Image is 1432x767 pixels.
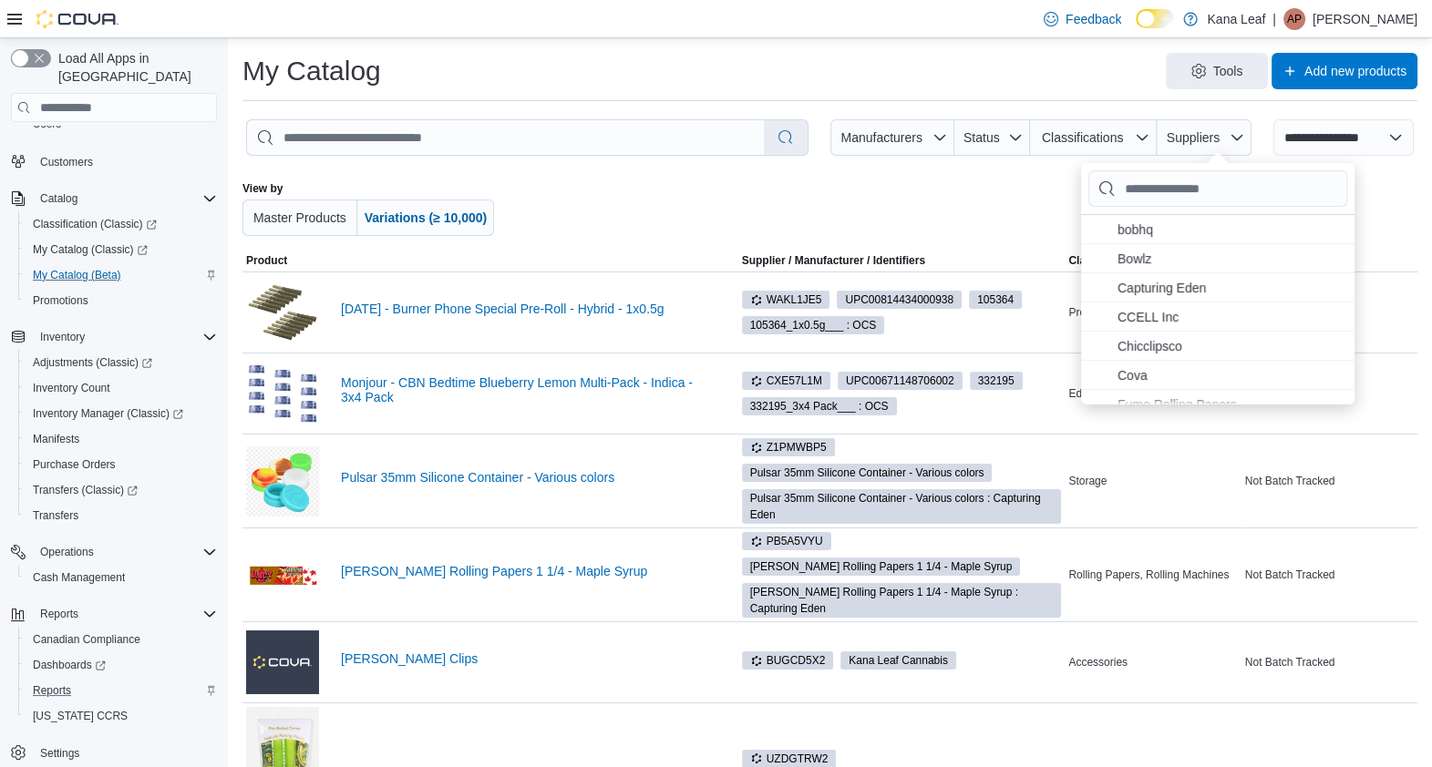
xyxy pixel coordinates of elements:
[1081,244,1355,273] li: Bowlz
[4,186,224,211] button: Catalog
[18,375,224,401] button: Inventory Count
[33,268,121,282] span: My Catalog (Beta)
[750,584,1054,617] span: [PERSON_NAME] Rolling Papers 1 1/4 - Maple Syrup : Capturing Eden
[846,373,954,389] span: UPC 00671148706002
[742,583,1062,618] span: Juicy Jay Rolling Papers 1 1/4 - Maple Syrup : Capturing Eden
[40,330,85,344] span: Inventory
[26,479,217,501] span: Transfers (Classic)
[750,490,1054,523] span: Pulsar 35mm Silicone Container - Various colors : Capturing Eden
[750,291,822,308] span: WAKL1JE5
[1207,8,1265,30] p: Kana Leaf
[742,557,1021,576] span: Juicy Jay Rolling Papers 1 1/4 - Maple Syrup
[341,470,709,485] a: Pulsar 35mm Silicone Container - Various colors
[26,680,78,701] a: Reports
[1065,302,1241,323] div: Pre-Roll
[1118,219,1344,240] span: bobhq
[837,291,962,309] span: UPC00814434000938
[246,253,287,268] span: Product
[1081,273,1355,302] li: Capturing Eden
[742,651,834,670] span: BUGCD5X2
[1065,383,1241,404] div: Edibles
[750,398,889,414] span: 332195_3x4 Pack___ : OCS
[1166,53,1268,89] button: Tools
[36,10,118,28] img: Cova
[1118,248,1344,270] span: Bowlz
[840,651,956,670] span: Kana Leaf Cannabis
[33,188,85,210] button: Catalog
[1118,335,1344,357] span: Chicclipsco
[33,603,217,625] span: Reports
[253,210,346,225] span: Master Products
[33,603,86,625] button: Reports
[750,439,827,455] span: Z1PMWBP5
[40,607,78,621] span: Reports
[26,213,217,235] span: Classification (Classic)
[742,489,1062,524] span: Pulsar 35mm Silicone Container - Various colors : Capturing Eden
[18,703,224,729] button: [US_STATE] CCRS
[242,181,283,196] label: View by
[26,629,217,650] span: Canadian Compliance
[1068,253,1139,268] span: Classification
[18,678,224,703] button: Reports
[1081,361,1355,390] li: Cova
[26,239,217,261] span: My Catalog (Classic)
[1030,119,1157,156] button: Classifications
[742,397,897,415] span: 332195_3x4 Pack___ : OCS
[750,652,826,669] span: BUGCD5X2
[963,130,1000,145] span: Status
[26,680,217,701] span: Reports
[33,541,217,563] span: Operations
[33,683,71,698] span: Reports
[33,355,152,370] span: Adjustments (Classic)
[26,567,217,588] span: Cash Management
[18,627,224,652] button: Canadian Compliance
[18,426,224,452] button: Manifests
[33,293,88,308] span: Promotions
[1118,306,1344,328] span: CCELL Inc
[1081,302,1355,332] li: CCELL Inc
[4,539,224,565] button: Operations
[33,432,79,446] span: Manifests
[33,381,110,395] span: Inventory Count
[26,654,113,676] a: Dashboards
[26,377,217,399] span: Inventory Count
[1241,470,1417,492] div: Not Batch Tracked
[341,302,709,316] a: [DATE] - Burner Phone Special Pre-Roll - Hybrid - 1x0.5g
[26,629,148,650] a: Canadian Compliance
[26,454,217,476] span: Purchase Orders
[1241,651,1417,673] div: Not Batch Tracked
[26,352,160,373] a: Adjustments (Classic)
[26,377,118,399] a: Inventory Count
[742,316,885,334] span: 105364_1x0.5g___ : OCS
[18,237,224,262] a: My Catalog (Classic)
[750,317,877,333] span: 105364_1x0.5g___ : OCS
[18,211,224,237] a: Classification (Classic)
[246,446,319,516] img: Pulsar 35mm Silicone Container - Various colors
[750,558,1013,575] span: [PERSON_NAME] Rolling Papers 1 1/4 - Maple Syrup
[18,477,224,503] a: Transfers (Classic)
[33,217,157,231] span: Classification (Classic)
[33,326,92,348] button: Inventory
[1157,119,1252,156] button: Suppliers
[978,373,1015,389] span: 332195
[33,741,217,764] span: Settings
[18,262,224,288] button: My Catalog (Beta)
[26,264,129,286] a: My Catalog (Beta)
[1065,470,1241,492] div: Storage
[750,465,984,481] span: Pulsar 35mm Silicone Container - Various colors
[26,479,145,501] a: Transfers (Classic)
[26,239,155,261] a: My Catalog (Classic)
[954,119,1030,156] button: Status
[1088,170,1347,207] input: Suppliers
[26,567,132,588] a: Cash Management
[33,742,87,764] a: Settings
[26,454,123,476] a: Purchase Orders
[26,505,86,527] a: Transfers
[33,570,125,585] span: Cash Management
[33,326,217,348] span: Inventory
[18,288,224,313] button: Promotions
[26,264,217,286] span: My Catalog (Beta)
[341,564,709,578] a: [PERSON_NAME] Rolling Papers 1 1/4 - Maple Syrup
[742,253,925,268] div: Supplier / Manufacturer / Identifiers
[33,457,116,472] span: Purchase Orders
